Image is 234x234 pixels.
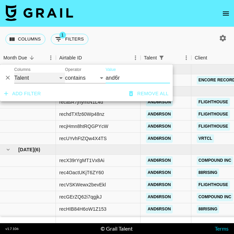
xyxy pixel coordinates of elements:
button: open drawer [219,7,233,20]
a: and6rson [146,134,173,143]
label: Columns [14,67,30,73]
span: [DATE] [18,146,34,153]
a: and6rson [146,181,173,189]
div: v 1.7.106 [5,227,19,231]
button: Show filters [51,34,88,45]
a: and6rson [146,110,173,119]
div: Talent [141,51,191,64]
div: Client [195,51,207,64]
button: Add filter [1,87,44,100]
div: recX39rYgMT1Vx8Ai [59,157,104,164]
a: 88Rising [197,168,219,177]
div: recjHmn8htRQGPYcW [59,123,108,130]
div: recVSKWewx2bevEkl [59,181,106,188]
div: 1 active filter [157,53,166,62]
button: Sort [207,53,217,62]
a: and6rson [146,122,173,131]
img: Grail Talent [5,5,73,21]
a: 88Rising [197,205,219,213]
button: Sort [82,53,91,62]
a: Flighthouse [197,110,230,119]
button: hide children [3,145,13,154]
button: Remove all [126,87,171,100]
a: and6rson [146,168,173,177]
a: Vrtcl [197,134,214,143]
div: recHIB84H6oW1Z153 [59,206,107,212]
div: Month Due [3,51,27,64]
a: Flighthouse [197,181,230,189]
a: Flighthouse [197,122,230,131]
label: Operator [65,67,81,73]
input: Filter value [106,73,170,83]
span: ( 6 ) [34,146,40,153]
button: Sort [27,53,37,62]
div: recGErZQ62i7qgjkJ [59,193,102,200]
div: Talent [144,51,157,64]
a: Compound Inc [197,156,233,165]
button: Menu [130,53,141,63]
a: and6rson [146,98,173,106]
a: Flighthouse [197,98,230,106]
div: Airtable ID [56,51,141,64]
button: Sort [166,53,176,62]
div: recUYvhFtZQw4X4TS [59,135,107,142]
div: rechdTXfz60Wp48nz [59,111,104,118]
a: Terms [215,225,229,232]
span: 1 [59,32,66,38]
div: Airtable ID [59,51,82,64]
button: Menu [181,53,191,63]
a: and6rson [146,156,173,165]
div: © Grail Talent [101,225,133,232]
button: Show filters [157,53,166,62]
a: and6rson [146,205,173,213]
button: Menu [46,53,56,63]
label: Value [106,67,116,73]
div: recasR7jnymtN1L4u [59,99,103,105]
button: Select columns [5,34,45,45]
a: Compound Inc [197,193,233,201]
button: Delete [3,73,13,83]
div: rec4OactUKjT6ZY60 [59,169,104,176]
a: and6rson [146,193,173,201]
